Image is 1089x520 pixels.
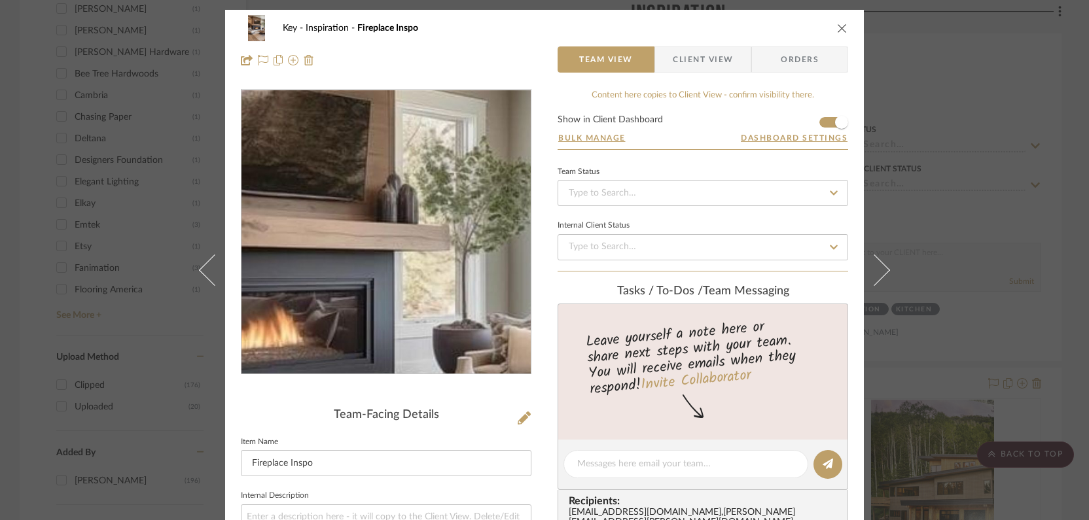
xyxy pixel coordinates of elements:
div: 0 [241,90,531,374]
span: Tasks / To-Dos / [617,285,703,297]
div: Leave yourself a note here or share next steps with your team. You will receive emails when they ... [556,313,850,400]
button: close [836,22,848,34]
div: Internal Client Status [558,222,630,229]
img: Remove from project [304,55,314,65]
img: 05bcec5f-adaa-4c26-8e05-3d86c6c43865_48x40.jpg [241,15,272,41]
input: Enter Item Name [241,450,531,476]
span: Team View [579,46,633,73]
div: team Messaging [558,285,848,299]
label: Item Name [241,439,278,445]
label: Internal Description [241,493,309,499]
input: Type to Search… [558,234,848,260]
span: Client View [673,46,733,73]
span: Key [283,24,306,33]
span: Orders [766,46,833,73]
span: Inspiration [306,24,357,33]
div: Content here copies to Client View - confirm visibility there. [558,89,848,102]
a: Invite Collaborator [640,364,752,397]
span: Recipients: [569,495,842,507]
input: Type to Search… [558,180,848,206]
button: Bulk Manage [558,132,626,144]
img: 05bcec5f-adaa-4c26-8e05-3d86c6c43865_436x436.jpg [297,90,475,374]
div: Team Status [558,169,599,175]
div: Team-Facing Details [241,408,531,423]
span: Fireplace Inspo [357,24,418,33]
button: Dashboard Settings [740,132,848,144]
